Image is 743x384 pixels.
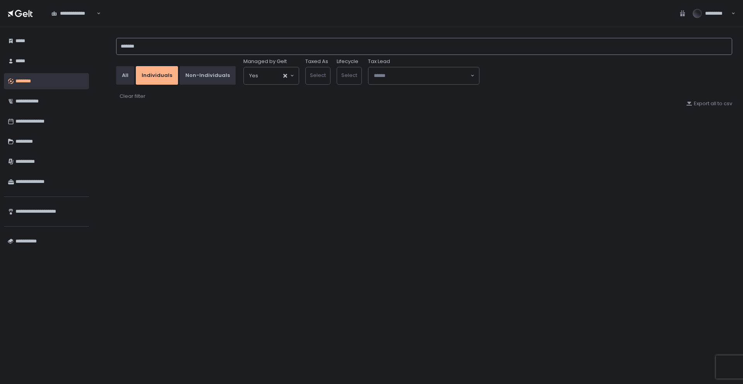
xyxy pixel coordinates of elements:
[185,72,230,79] div: Non-Individuals
[136,66,178,85] button: Individuals
[305,58,328,65] label: Taxed As
[116,66,134,85] button: All
[119,92,146,100] button: Clear filter
[142,72,172,79] div: Individuals
[368,67,479,84] div: Search for option
[122,72,128,79] div: All
[243,58,287,65] span: Managed by Gelt
[337,58,358,65] label: Lifecycle
[120,93,146,100] div: Clear filter
[368,58,390,65] span: Tax Lead
[46,5,101,22] div: Search for option
[244,67,299,84] div: Search for option
[258,72,282,80] input: Search for option
[283,74,287,78] button: Clear Selected
[374,72,470,80] input: Search for option
[310,72,326,79] span: Select
[249,72,258,80] span: Yes
[180,66,236,85] button: Non-Individuals
[341,72,357,79] span: Select
[686,100,732,107] button: Export all to csv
